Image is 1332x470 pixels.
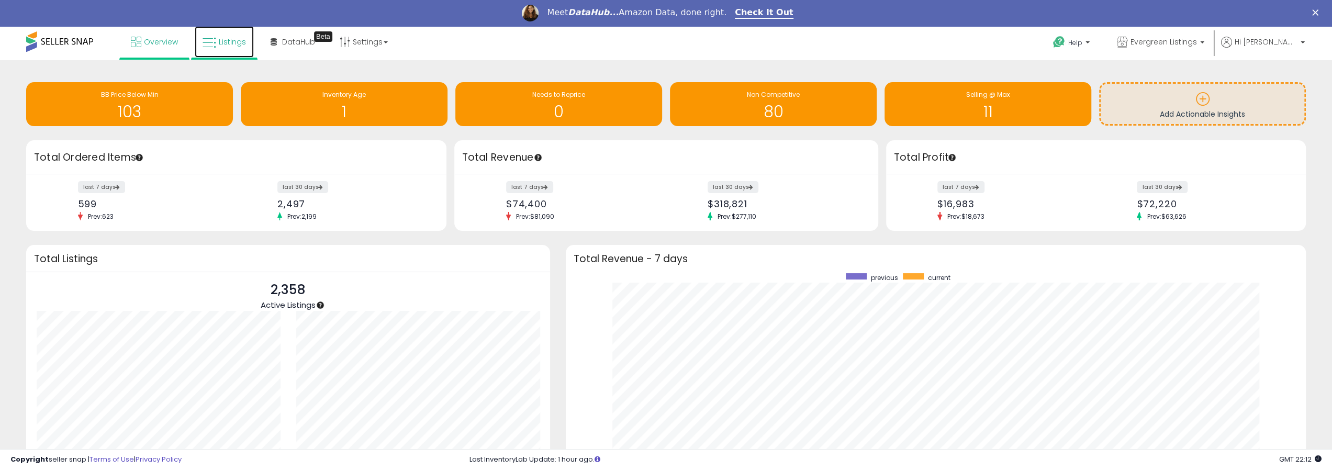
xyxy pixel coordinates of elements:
[1130,37,1197,47] span: Evergreen Listings
[282,212,322,221] span: Prev: 2,199
[123,26,186,58] a: Overview
[1221,37,1305,60] a: Hi [PERSON_NAME]
[870,273,898,282] span: previous
[522,5,539,21] img: Profile image for Georgie
[927,273,950,282] span: current
[547,7,726,18] div: Meet Amazon Data, done right.
[461,103,657,120] h1: 0
[26,82,233,126] a: BB Price Below Min 103
[246,103,442,120] h1: 1
[195,26,254,58] a: Listings
[890,103,1086,120] h1: 11
[1235,37,1297,47] span: Hi [PERSON_NAME]
[937,198,1088,209] div: $16,983
[735,7,793,19] a: Check It Out
[708,181,758,193] label: last 30 days
[511,212,559,221] span: Prev: $81,090
[937,181,984,193] label: last 7 days
[1053,36,1066,49] i: Get Help
[10,455,182,465] div: seller snap | |
[89,454,134,464] a: Terms of Use
[1279,454,1322,464] span: 2025-09-11 22:12 GMT
[34,255,542,263] h3: Total Listings
[675,103,871,120] h1: 80
[78,181,125,193] label: last 7 days
[277,181,328,193] label: last 30 days
[966,90,1010,99] span: Selling @ Max
[1312,9,1323,16] div: Close
[532,90,585,99] span: Needs to Reprice
[1137,181,1188,193] label: last 30 days
[455,82,662,126] a: Needs to Reprice 0
[316,300,325,310] div: Tooltip anchor
[947,153,957,162] div: Tooltip anchor
[894,150,1299,165] h3: Total Profit
[506,181,553,193] label: last 7 days
[314,31,332,42] div: Tooltip anchor
[261,299,316,310] span: Active Listings
[568,7,619,17] i: DataHub...
[135,153,144,162] div: Tooltip anchor
[533,153,543,162] div: Tooltip anchor
[31,103,228,120] h1: 103
[1068,38,1082,47] span: Help
[78,198,229,209] div: 599
[1141,212,1191,221] span: Prev: $63,626
[277,198,428,209] div: 2,497
[574,255,1298,263] h3: Total Revenue - 7 days
[1045,28,1100,60] a: Help
[322,90,366,99] span: Inventory Age
[595,456,600,463] i: Click here to read more about un-synced listings.
[10,454,49,464] strong: Copyright
[712,212,762,221] span: Prev: $277,110
[670,82,877,126] a: Non Competitive 80
[885,82,1091,126] a: Selling @ Max 11
[462,150,870,165] h3: Total Revenue
[1101,84,1304,124] a: Add Actionable Insights
[282,37,315,47] span: DataHub
[1109,26,1212,60] a: Evergreen Listings
[34,150,439,165] h3: Total Ordered Items
[83,212,119,221] span: Prev: 623
[332,26,396,58] a: Settings
[101,90,159,99] span: BB Price Below Min
[144,37,178,47] span: Overview
[1160,109,1245,119] span: Add Actionable Insights
[261,280,316,300] p: 2,358
[942,212,990,221] span: Prev: $18,673
[136,454,182,464] a: Privacy Policy
[506,198,658,209] div: $74,400
[241,82,447,126] a: Inventory Age 1
[263,26,323,58] a: DataHub
[1137,198,1288,209] div: $72,220
[747,90,800,99] span: Non Competitive
[219,37,246,47] span: Listings
[708,198,860,209] div: $318,821
[469,455,1322,465] div: Last InventoryLab Update: 1 hour ago.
